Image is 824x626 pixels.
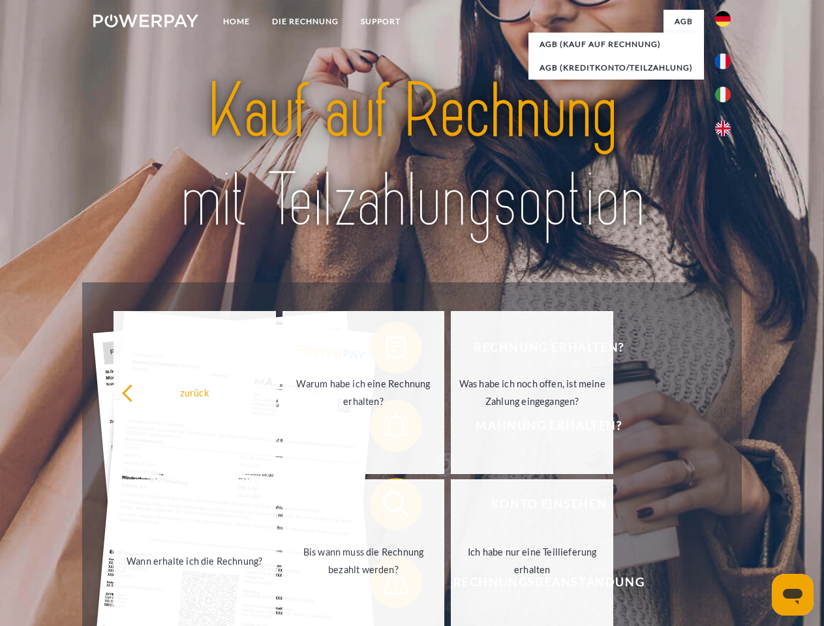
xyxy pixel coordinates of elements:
a: AGB (Kauf auf Rechnung) [528,33,704,56]
div: Was habe ich noch offen, ist meine Zahlung eingegangen? [459,375,605,410]
img: fr [715,53,731,69]
a: Home [212,10,261,33]
div: Ich habe nur eine Teillieferung erhalten [459,543,605,578]
div: zurück [121,383,268,401]
img: title-powerpay_de.svg [125,63,699,250]
img: de [715,11,731,27]
div: Wann erhalte ich die Rechnung? [121,552,268,569]
a: SUPPORT [350,10,412,33]
img: it [715,87,731,102]
div: Warum habe ich eine Rechnung erhalten? [290,375,437,410]
a: agb [664,10,704,33]
a: AGB (Kreditkonto/Teilzahlung) [528,56,704,80]
iframe: Schaltfläche zum Öffnen des Messaging-Fensters [772,574,814,616]
div: Bis wann muss die Rechnung bezahlt werden? [290,543,437,578]
a: Was habe ich noch offen, ist meine Zahlung eingegangen? [451,311,613,474]
a: DIE RECHNUNG [261,10,350,33]
img: en [715,121,731,136]
img: logo-powerpay-white.svg [93,14,198,27]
